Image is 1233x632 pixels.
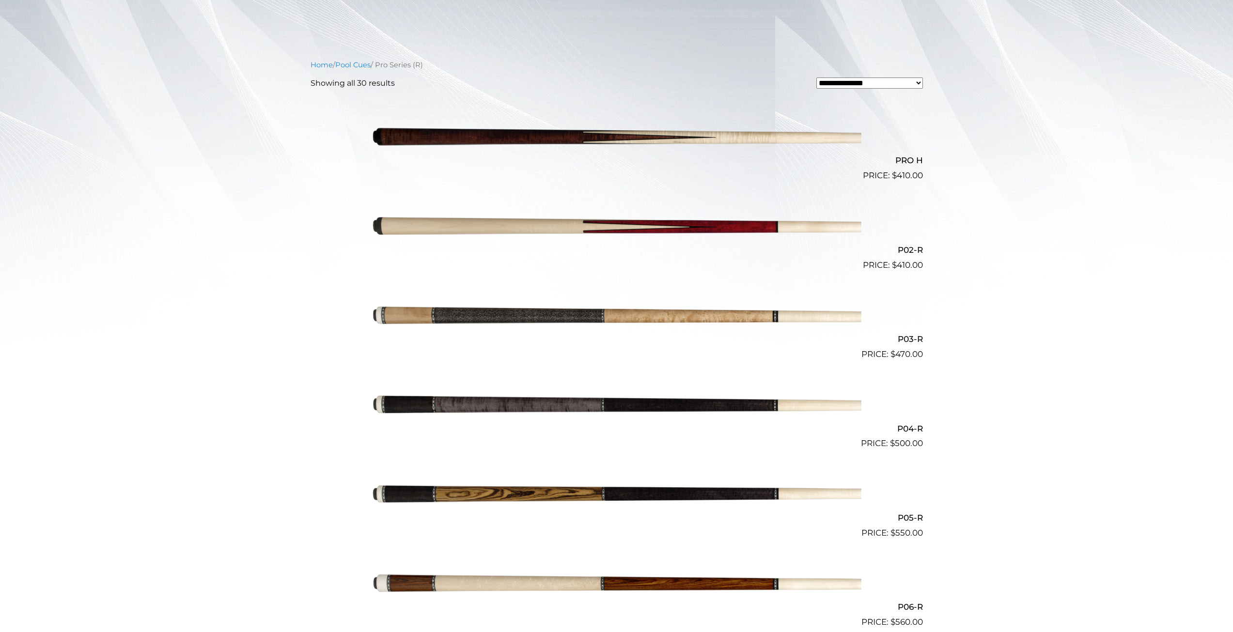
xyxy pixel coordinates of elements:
[311,60,923,70] nav: Breadcrumb
[311,598,923,616] h2: P06-R
[890,349,895,359] span: $
[890,528,923,538] bdi: 550.00
[311,419,923,437] h2: P04-R
[372,454,861,535] img: P05-R
[372,186,861,267] img: P02-R
[311,454,923,539] a: P05-R $550.00
[372,276,861,357] img: P03-R
[372,97,861,178] img: PRO H
[335,61,371,69] a: Pool Cues
[892,260,897,270] span: $
[892,170,923,180] bdi: 410.00
[311,543,923,629] a: P06-R $560.00
[311,241,923,259] h2: P02-R
[890,617,923,627] bdi: 560.00
[890,438,895,448] span: $
[892,170,897,180] span: $
[311,152,923,170] h2: PRO H
[311,509,923,526] h2: P05-R
[892,260,923,270] bdi: 410.00
[890,617,895,627] span: $
[311,97,923,182] a: PRO H $410.00
[890,438,923,448] bdi: 500.00
[311,276,923,361] a: P03-R $470.00
[890,528,895,538] span: $
[311,186,923,271] a: P02-R $410.00
[311,77,395,89] p: Showing all 30 results
[311,365,923,450] a: P04-R $500.00
[311,330,923,348] h2: P03-R
[816,77,923,89] select: Shop order
[372,543,861,625] img: P06-R
[890,349,923,359] bdi: 470.00
[372,365,861,446] img: P04-R
[311,61,333,69] a: Home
